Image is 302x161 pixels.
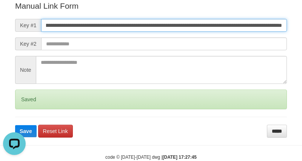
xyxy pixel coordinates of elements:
[15,0,287,11] p: Manual Link Form
[43,128,68,134] span: Reset Link
[15,125,37,137] button: Save
[20,128,32,134] span: Save
[15,56,36,84] span: Note
[105,155,197,160] small: code © [DATE]-[DATE] dwg |
[15,19,41,32] span: Key #1
[163,155,197,160] strong: [DATE] 17:27:45
[3,3,26,26] button: Open LiveChat chat widget
[15,90,287,109] div: Saved
[38,125,73,138] a: Reset Link
[15,37,41,50] span: Key #2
